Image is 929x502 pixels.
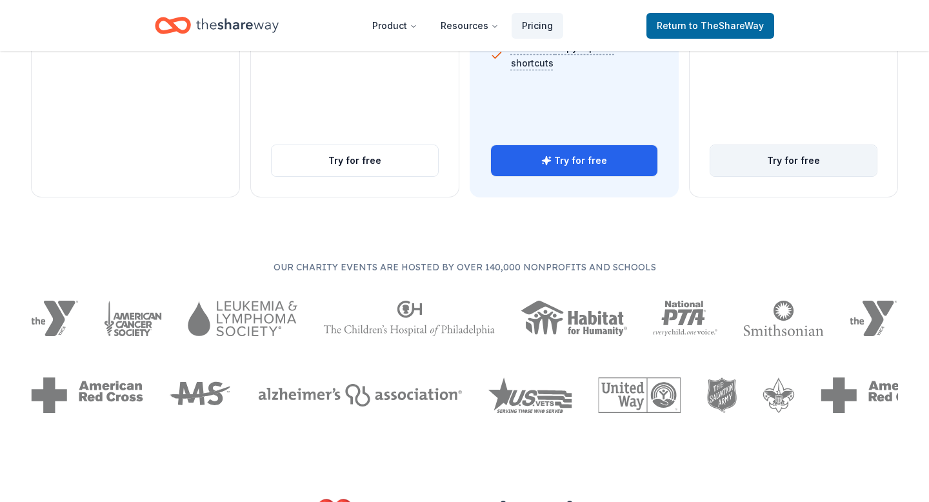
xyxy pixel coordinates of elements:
img: Smithsonian [743,301,824,336]
img: US Vets [488,377,572,413]
img: YMCA [850,301,897,336]
img: MS [169,377,232,413]
img: The Children's Hospital of Philadelphia [323,301,495,336]
button: Product [362,13,428,39]
p: Our charity events are hosted by over 140,000 nonprofits and schools [31,259,898,275]
a: Home [155,10,279,41]
img: The Salvation Army [707,377,737,413]
button: Resources [430,13,509,39]
img: YMCA [31,301,78,336]
a: Returnto TheShareWay [646,13,774,39]
img: Habitat for Humanity [521,301,627,336]
img: National PTA [653,301,718,336]
img: Alzheimers Association [258,384,462,407]
button: Try for free [272,145,438,176]
img: Boy Scouts of America [763,377,795,413]
img: American Cancer Society [104,301,163,336]
a: Pricing [512,13,563,39]
button: Try for free [710,145,877,176]
img: United Way [598,377,681,413]
img: American Red Cross [31,377,143,413]
span: to TheShareWay [689,20,764,31]
nav: Main [362,10,563,41]
button: Try for free [491,145,657,176]
span: Return [657,18,764,34]
img: Leukemia & Lymphoma Society [188,301,297,336]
